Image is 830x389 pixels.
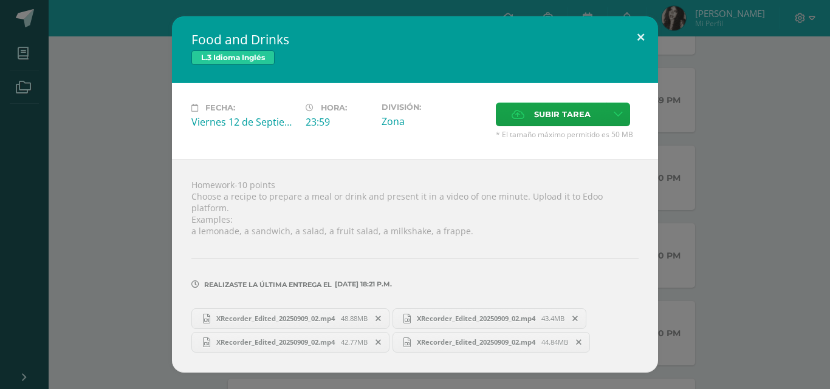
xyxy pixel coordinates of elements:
a: XRecorder_Edited_20250909_02.mp4 42.77MB [191,332,389,353]
span: Subir tarea [534,103,591,126]
a: XRecorder_Edited_20250909_02.mp4 44.84MB [393,332,591,353]
span: XRecorder_Edited_20250909_02.mp4 [411,314,541,323]
span: [DATE] 18:21 p.m. [332,284,392,285]
h2: Food and Drinks [191,31,639,48]
div: 23:59 [306,115,372,129]
div: Zona [382,115,486,128]
span: XRecorder_Edited_20250909_02.mp4 [210,314,341,323]
label: División: [382,103,486,112]
span: Remover entrega [368,312,389,325]
span: 48.88MB [341,314,368,323]
span: Remover entrega [565,312,586,325]
button: Close (Esc) [623,16,658,58]
span: L.3 Idioma Inglés [191,50,275,65]
div: Homework-10 points Choose a recipe to prepare a meal or drink and present it in a video of one mi... [172,159,658,372]
a: XRecorder_Edited_20250909_02.mp4 43.4MB [393,308,587,329]
span: XRecorder_Edited_20250909_02.mp4 [411,337,541,347]
span: 43.4MB [541,314,564,323]
span: * El tamaño máximo permitido es 50 MB [496,129,639,140]
span: XRecorder_Edited_20250909_02.mp4 [210,337,341,347]
span: 42.77MB [341,337,368,347]
span: Realizaste la última entrega el [204,280,332,289]
span: Remover entrega [569,336,589,349]
a: XRecorder_Edited_20250909_02.mp4 48.88MB [191,308,389,329]
span: Hora: [321,103,347,112]
div: Viernes 12 de Septiembre [191,115,296,129]
span: 44.84MB [541,337,568,347]
span: Remover entrega [368,336,389,349]
span: Fecha: [205,103,235,112]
